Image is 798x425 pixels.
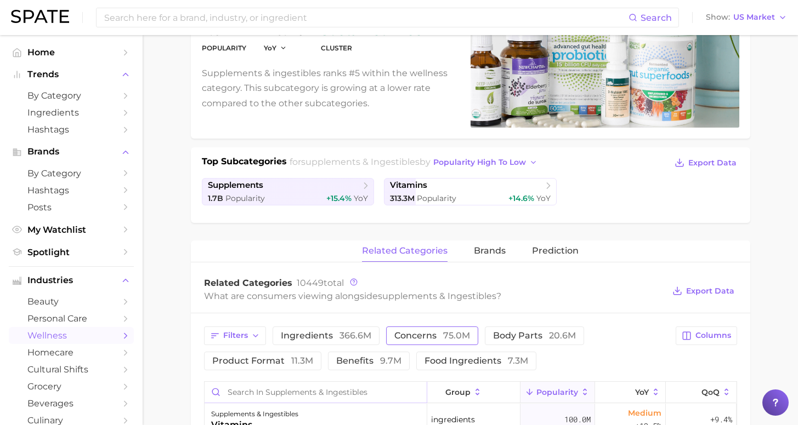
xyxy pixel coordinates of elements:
[9,310,134,327] a: personal care
[9,378,134,395] a: grocery
[380,355,401,366] span: 9.7m
[536,193,551,203] span: YoY
[301,157,420,167] span: supplements & ingestibles
[9,221,134,238] a: My Watchlist
[297,278,324,288] span: 10449
[321,42,428,55] dt: cluster
[362,246,448,256] span: related categories
[11,10,69,23] img: SPATE
[264,24,303,37] dd: +15.1%
[291,355,313,366] span: 11.3m
[27,275,115,285] span: Industries
[354,193,368,203] span: YoY
[27,247,115,257] span: Spotlight
[384,178,557,205] a: vitamins313.3m Popularity+14.6% YoY
[9,104,134,121] a: Ingredients
[212,357,313,365] span: product format
[9,87,134,104] a: by Category
[508,193,534,203] span: +14.6%
[425,357,528,365] span: food ingredients
[202,24,246,37] dd: 2.0b
[27,313,115,324] span: personal care
[9,199,134,216] a: Posts
[27,124,115,135] span: Hashtags
[417,193,456,203] span: Popularity
[27,296,115,307] span: beauty
[202,155,287,171] h1: Top Subcategories
[686,286,734,296] span: Export Data
[688,158,737,168] span: Export Data
[204,289,665,303] div: What are consumers viewing alongside ?
[520,382,595,403] button: Popularity
[9,44,134,61] a: Home
[204,278,292,288] span: Related Categories
[27,70,115,79] span: Trends
[431,155,541,170] button: popularity high to low
[9,66,134,83] button: Trends
[443,330,470,341] span: 75.0m
[508,355,528,366] span: 7.3m
[103,8,629,27] input: Search here for a brand, industry, or ingredient
[390,180,427,191] span: vitamins
[205,382,427,403] input: Search in supplements & ingestibles
[635,388,649,397] span: YoY
[9,272,134,289] button: Industries
[336,357,401,365] span: benefits
[9,327,134,344] a: wellness
[549,330,576,341] span: 20.6m
[433,158,526,167] span: popularity high to low
[27,168,115,179] span: by Category
[676,326,737,345] button: Columns
[9,121,134,138] a: Hashtags
[27,90,115,101] span: by Category
[536,388,578,397] span: Popularity
[9,182,134,199] a: Hashtags
[474,246,506,256] span: brands
[733,14,775,20] span: US Market
[9,361,134,378] a: cultural shifts
[390,193,415,203] span: 313.3m
[703,10,790,25] button: ShowUS Market
[202,178,375,205] a: supplements1.7b Popularity+15.4% YoY
[394,331,470,340] span: concerns
[672,155,739,170] button: Export Data
[641,13,672,23] span: Search
[445,388,471,397] span: group
[27,381,115,392] span: grocery
[9,244,134,261] a: Spotlight
[27,347,115,358] span: homecare
[264,43,287,53] button: YoY
[27,202,115,213] span: Posts
[202,66,457,111] p: Supplements & ingestibles ranks #5 within the wellness category. This subcategory is growing at a...
[493,331,576,340] span: body parts
[701,388,720,397] span: QoQ
[211,407,298,421] div: supplements & ingestibles
[9,344,134,361] a: homecare
[202,42,246,55] dt: Popularity
[9,143,134,160] button: Brands
[9,395,134,412] a: beverages
[9,165,134,182] a: by Category
[27,225,115,235] span: My Watchlist
[281,331,371,340] span: ingredients
[339,330,371,341] span: 366.6m
[27,364,115,375] span: cultural shifts
[27,107,115,118] span: Ingredients
[321,24,428,37] span: sustained riser
[695,331,731,340] span: Columns
[204,326,266,345] button: Filters
[9,293,134,310] a: beauty
[628,406,661,420] span: Medium
[666,382,736,403] button: QoQ
[595,382,666,403] button: YoY
[223,331,248,340] span: Filters
[706,14,730,20] span: Show
[326,193,352,203] span: +15.4%
[225,193,265,203] span: Popularity
[27,330,115,341] span: wellness
[427,382,520,403] button: group
[27,47,115,58] span: Home
[27,185,115,196] span: Hashtags
[532,246,579,256] span: Prediction
[670,283,737,298] button: Export Data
